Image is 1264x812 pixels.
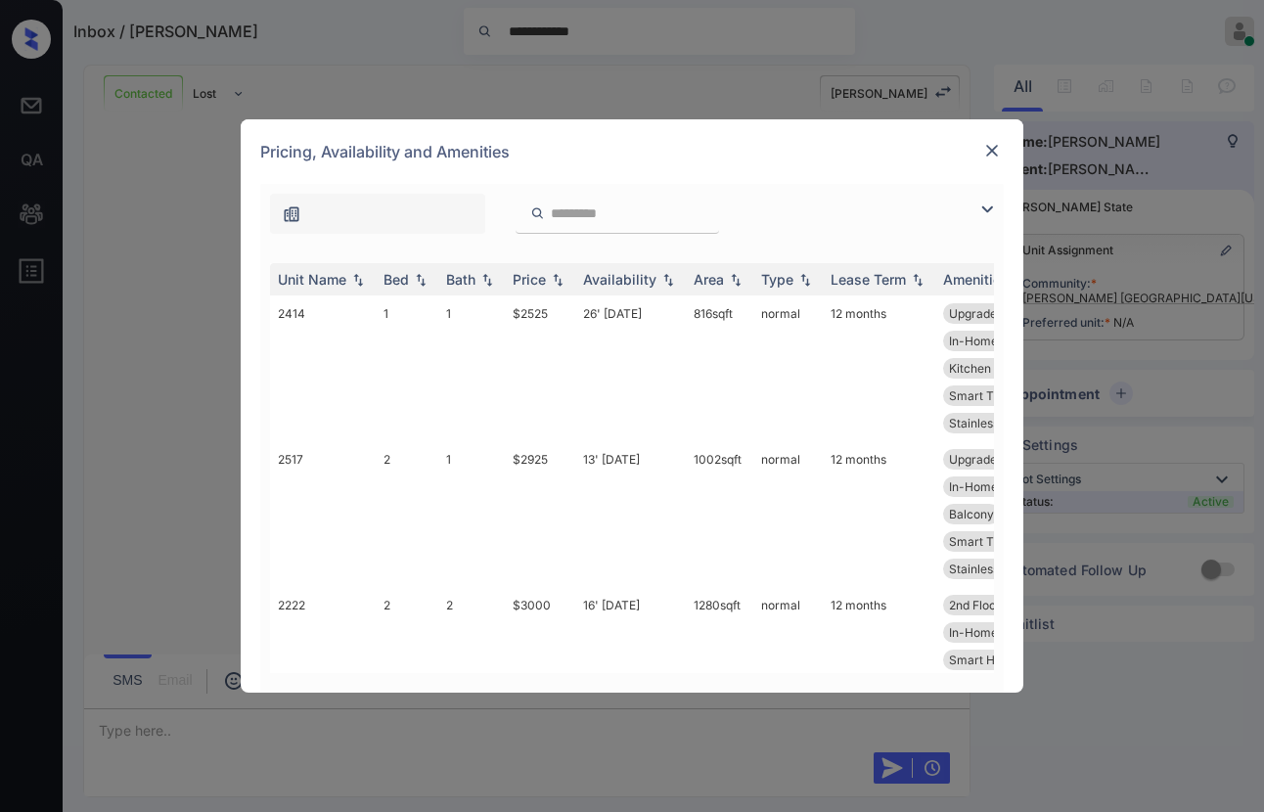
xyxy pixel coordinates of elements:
[949,653,1050,667] span: Smart Home Lock
[505,295,575,441] td: $2525
[270,441,376,587] td: 2517
[982,141,1002,160] img: close
[908,273,927,287] img: sorting
[753,295,823,441] td: normal
[505,587,575,705] td: $3000
[949,306,1026,321] span: Upgrades: 1x1
[270,587,376,705] td: 2222
[241,119,1023,184] div: Pricing, Availability and Amenities
[753,441,823,587] td: normal
[943,271,1009,288] div: Amenities
[376,587,438,705] td: 2
[530,204,545,222] img: icon-zuma
[823,587,935,705] td: 12 months
[513,271,546,288] div: Price
[686,587,753,705] td: 1280 sqft
[949,479,1055,494] span: In-Home Washer ...
[411,273,430,287] img: sorting
[823,295,935,441] td: 12 months
[694,271,724,288] div: Area
[548,273,567,287] img: sorting
[753,587,823,705] td: normal
[831,271,906,288] div: Lease Term
[446,271,475,288] div: Bath
[505,441,575,587] td: $2925
[975,198,999,221] img: icon-zuma
[438,587,505,705] td: 2
[949,507,994,521] span: Balcony
[949,452,1028,467] span: Upgrades: 2x1
[823,441,935,587] td: 12 months
[438,295,505,441] td: 1
[575,587,686,705] td: 16' [DATE]
[686,295,753,441] td: 816 sqft
[376,295,438,441] td: 1
[575,441,686,587] td: 13' [DATE]
[278,271,346,288] div: Unit Name
[949,534,1056,549] span: Smart Thermosta...
[438,441,505,587] td: 1
[477,273,497,287] img: sorting
[348,273,368,287] img: sorting
[658,273,678,287] img: sorting
[384,271,409,288] div: Bed
[583,271,656,288] div: Availability
[686,441,753,587] td: 1002 sqft
[270,295,376,441] td: 2414
[949,361,1039,376] span: Kitchen Island/...
[376,441,438,587] td: 2
[949,562,1039,576] span: Stainless Steel...
[949,625,1055,640] span: In-Home Washer ...
[726,273,745,287] img: sorting
[761,271,793,288] div: Type
[949,388,1056,403] span: Smart Thermosta...
[282,204,301,224] img: icon-zuma
[949,598,1001,612] span: 2nd Floor
[575,295,686,441] td: 26' [DATE]
[795,273,815,287] img: sorting
[949,334,1055,348] span: In-Home Washer ...
[949,416,1039,430] span: Stainless Steel...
